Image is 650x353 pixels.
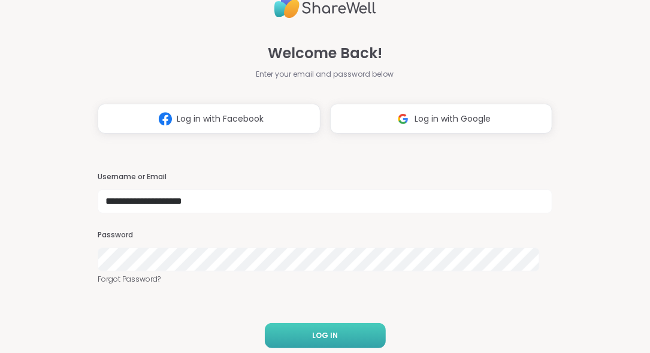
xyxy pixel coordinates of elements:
button: Log in with Google [330,104,553,134]
button: LOG IN [265,323,386,348]
img: ShareWell Logomark [154,108,177,130]
span: Welcome Back! [268,43,382,64]
span: Log in with Facebook [177,113,264,125]
span: Log in with Google [415,113,491,125]
span: LOG IN [312,330,338,341]
h3: Username or Email [98,172,553,182]
h3: Password [98,230,553,240]
span: Enter your email and password below [256,69,394,80]
button: Log in with Facebook [98,104,321,134]
img: ShareWell Logomark [392,108,415,130]
a: Forgot Password? [98,274,553,285]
